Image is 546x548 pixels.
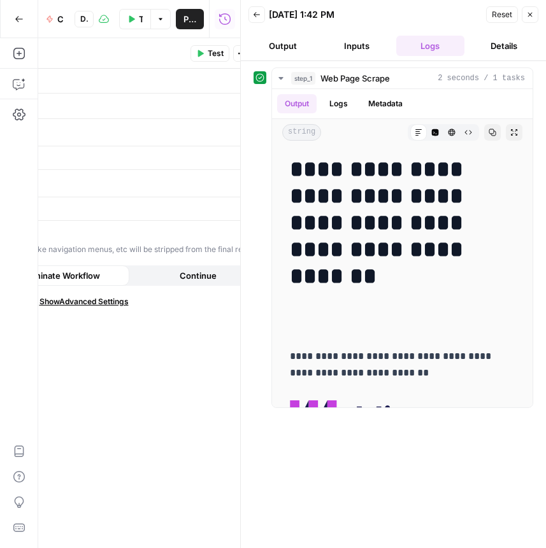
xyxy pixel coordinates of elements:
button: Details [470,36,538,56]
button: Test Workflow [119,9,150,29]
span: Publish [183,13,196,25]
button: Create a meta description ([PERSON_NAME]) [38,9,72,29]
span: Terminate Workflow [20,269,100,282]
span: step_1 [291,72,315,85]
button: Test [190,45,229,62]
button: Output [248,36,317,56]
span: Web Page Scrape [320,72,390,85]
button: Continue [129,265,268,286]
button: Inputs [322,36,391,56]
span: Reset [492,9,512,20]
span: Continue [180,269,217,282]
span: Draft [80,13,88,25]
span: Test Workflow [139,13,143,25]
button: Metadata [361,94,410,113]
button: 2 seconds / 1 tasks [272,68,533,88]
span: Create a meta description ([PERSON_NAME]) [57,13,64,25]
button: Reset [486,6,518,23]
span: string [282,124,321,141]
button: Logs [396,36,465,56]
span: Test [208,48,224,59]
button: Publish [176,9,204,29]
button: Output [277,94,317,113]
span: 2 seconds / 1 tasks [438,73,525,84]
span: Show Advanced Settings [40,296,129,307]
button: Logs [322,94,356,113]
div: 2 seconds / 1 tasks [272,89,533,407]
